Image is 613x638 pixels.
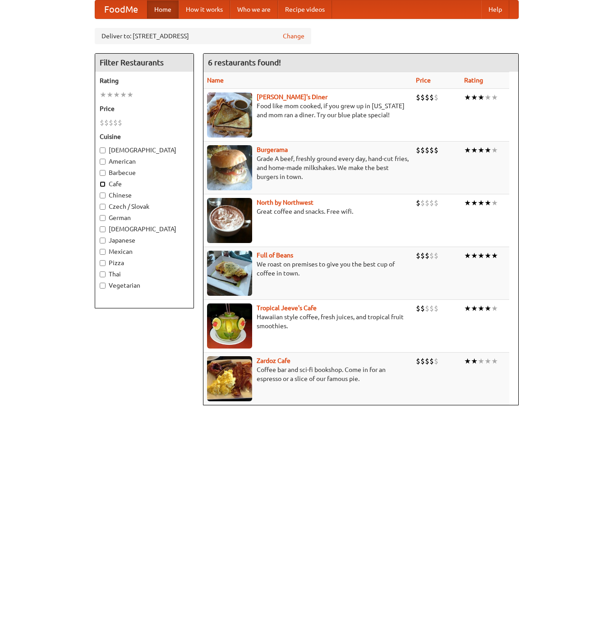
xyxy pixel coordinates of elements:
[278,0,332,18] a: Recipe videos
[207,260,409,278] p: We roast on premises to give you the best cup of coffee in town.
[484,303,491,313] li: ★
[416,92,420,102] li: $
[429,303,434,313] li: $
[100,236,189,245] label: Japanese
[429,251,434,261] li: $
[434,198,438,208] li: $
[100,132,189,141] h5: Cuisine
[100,168,189,177] label: Barbecue
[207,207,409,216] p: Great coffee and snacks. Free wifi.
[420,92,425,102] li: $
[100,238,106,243] input: Japanese
[416,145,420,155] li: $
[100,157,189,166] label: American
[429,145,434,155] li: $
[100,247,189,256] label: Mexican
[464,145,471,155] li: ★
[491,356,498,366] li: ★
[100,193,106,198] input: Chinese
[434,92,438,102] li: $
[100,179,189,188] label: Cafe
[478,198,484,208] li: ★
[207,312,409,330] p: Hawaiian style coffee, fresh juices, and tropical fruit smoothies.
[471,198,478,208] li: ★
[434,303,438,313] li: $
[425,92,429,102] li: $
[283,32,304,41] a: Change
[425,303,429,313] li: $
[127,90,134,100] li: ★
[207,198,252,243] img: north.jpg
[478,145,484,155] li: ★
[471,251,478,261] li: ★
[464,251,471,261] li: ★
[425,251,429,261] li: $
[478,92,484,102] li: ★
[257,252,293,259] a: Full of Beans
[434,356,438,366] li: $
[100,159,106,165] input: American
[420,145,425,155] li: $
[100,181,106,187] input: Cafe
[100,270,189,279] label: Thai
[100,90,106,100] li: ★
[484,145,491,155] li: ★
[429,92,434,102] li: $
[420,198,425,208] li: $
[207,92,252,138] img: sallys.jpg
[100,258,189,267] label: Pizza
[491,303,498,313] li: ★
[207,77,224,84] a: Name
[464,356,471,366] li: ★
[491,198,498,208] li: ★
[434,251,438,261] li: $
[257,146,288,153] a: Burgerama
[420,303,425,313] li: $
[100,260,106,266] input: Pizza
[120,90,127,100] li: ★
[420,356,425,366] li: $
[95,28,311,44] div: Deliver to: [STREET_ADDRESS]
[207,356,252,401] img: zardoz.jpg
[207,101,409,119] p: Food like mom cooked, if you grew up in [US_STATE] and mom ran a diner. Try our blue plate special!
[100,213,189,222] label: German
[100,249,106,255] input: Mexican
[257,93,327,101] a: [PERSON_NAME]'s Diner
[257,304,317,312] a: Tropical Jeeve's Cafe
[207,365,409,383] p: Coffee bar and sci-fi bookshop. Come in for an espresso or a slice of our famous pie.
[100,281,189,290] label: Vegetarian
[100,226,106,232] input: [DEMOGRAPHIC_DATA]
[100,225,189,234] label: [DEMOGRAPHIC_DATA]
[416,77,431,84] a: Price
[471,356,478,366] li: ★
[207,154,409,181] p: Grade A beef, freshly ground every day, hand-cut fries, and home-made milkshakes. We make the bes...
[106,90,113,100] li: ★
[100,204,106,210] input: Czech / Slovak
[484,251,491,261] li: ★
[113,118,118,128] li: $
[484,356,491,366] li: ★
[484,198,491,208] li: ★
[464,92,471,102] li: ★
[95,54,194,72] h4: Filter Restaurants
[478,251,484,261] li: ★
[429,198,434,208] li: $
[100,147,106,153] input: [DEMOGRAPHIC_DATA]
[147,0,179,18] a: Home
[100,170,106,176] input: Barbecue
[478,356,484,366] li: ★
[257,357,290,364] a: Zardoz Cafe
[207,303,252,349] img: jeeves.jpg
[464,77,483,84] a: Rating
[100,118,104,128] li: $
[491,145,498,155] li: ★
[100,271,106,277] input: Thai
[118,118,122,128] li: $
[425,145,429,155] li: $
[416,356,420,366] li: $
[425,356,429,366] li: $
